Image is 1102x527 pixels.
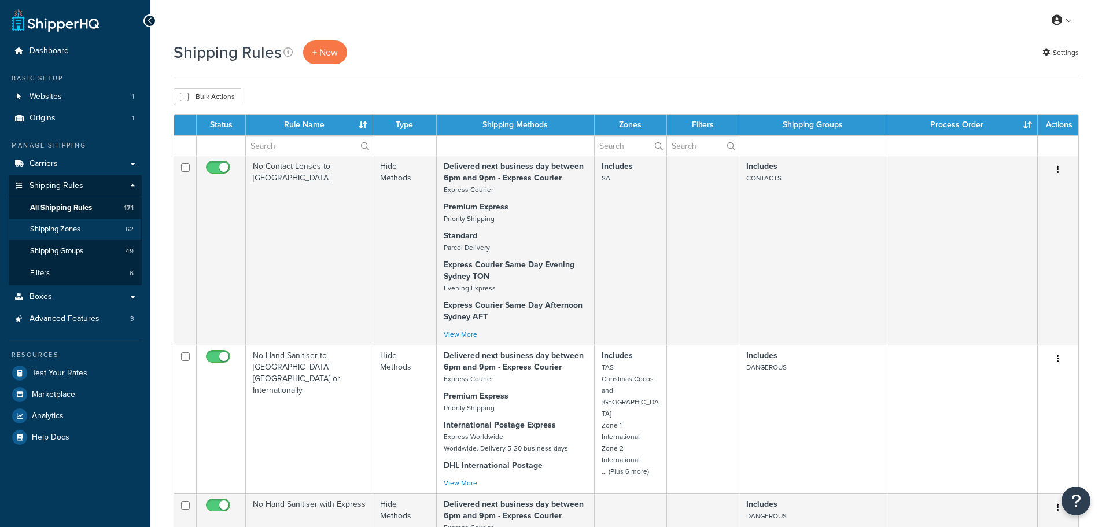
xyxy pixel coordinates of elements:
small: CONTACTS [746,173,782,183]
div: Basic Setup [9,73,142,83]
th: Rule Name : activate to sort column ascending [246,115,373,135]
small: Express Worldwide Worldwide. Delivery 5-20 business days [444,432,568,454]
li: Websites [9,86,142,108]
a: Shipping Rules [9,175,142,197]
a: Analytics [9,406,142,426]
small: Priority Shipping [444,213,495,224]
span: Shipping Rules [30,181,83,191]
a: Advanced Features 3 [9,308,142,330]
small: Evening Express [444,283,496,293]
a: Websites 1 [9,86,142,108]
strong: Includes [602,349,633,362]
strong: Includes [746,160,777,172]
small: Priority Shipping [444,403,495,413]
li: Filters [9,263,142,284]
span: Carriers [30,159,58,169]
span: 62 [126,224,134,234]
a: Help Docs [9,427,142,448]
small: Express Courier [444,374,493,384]
strong: Standard [444,230,477,242]
span: Shipping Zones [30,224,80,234]
strong: Premium Express [444,201,508,213]
strong: Delivered next business day between 6pm and 9pm - Express Courier [444,349,584,373]
strong: Express Courier Same Day Afternoon Sydney AFT [444,299,583,323]
strong: Delivered next business day between 6pm and 9pm - Express Courier [444,498,584,522]
small: DANGEROUS [746,362,787,373]
div: Resources [9,350,142,360]
a: Test Your Rates [9,363,142,384]
span: 49 [126,246,134,256]
a: Dashboard [9,40,142,62]
span: Shipping Groups [30,246,83,256]
li: Advanced Features [9,308,142,330]
a: Boxes [9,286,142,308]
span: Filters [30,268,50,278]
span: 171 [124,203,134,213]
input: Search [246,136,373,156]
th: Shipping Groups [739,115,887,135]
li: Shipping Zones [9,219,142,240]
strong: Includes [746,498,777,510]
td: No Hand Sanitiser to [GEOGRAPHIC_DATA] [GEOGRAPHIC_DATA] or Internationally [246,345,373,493]
h1: Shipping Rules [174,41,282,64]
input: Search [667,136,739,156]
a: All Shipping Rules 171 [9,197,142,219]
button: Bulk Actions [174,88,241,105]
strong: Includes [746,349,777,362]
a: Marketplace [9,384,142,405]
button: Open Resource Center [1062,487,1090,515]
span: 1 [132,92,134,102]
a: Origins 1 [9,108,142,129]
a: Filters 6 [9,263,142,284]
small: Parcel Delivery [444,242,490,253]
span: Dashboard [30,46,69,56]
th: Filters [667,115,739,135]
span: Test Your Rates [32,368,87,378]
th: Status [197,115,246,135]
span: Websites [30,92,62,102]
a: Shipping Groups 49 [9,241,142,262]
strong: Premium Express [444,390,508,402]
strong: Includes [602,160,633,172]
strong: International Postage Express [444,419,556,431]
th: Zones [595,115,668,135]
th: Actions [1038,115,1078,135]
strong: DHL International Postage [444,459,543,471]
span: 6 [130,268,134,278]
li: Shipping Rules [9,175,142,285]
a: Shipping Zones 62 [9,219,142,240]
span: 1 [132,113,134,123]
a: View More [444,478,477,488]
span: Marketplace [32,390,75,400]
input: Search [595,136,667,156]
span: 3 [130,314,134,324]
div: Manage Shipping [9,141,142,150]
small: Express Courier [444,185,493,195]
span: Help Docs [32,433,69,443]
th: Shipping Methods [437,115,595,135]
p: + New [303,40,347,64]
span: Boxes [30,292,52,302]
td: Hide Methods [373,156,436,345]
small: TAS Christmas Cocos and [GEOGRAPHIC_DATA] Zone 1 International Zone 2 International ... (Plus 6 m... [602,362,659,477]
span: Analytics [32,411,64,421]
strong: Delivered next business day between 6pm and 9pm - Express Courier [444,160,584,184]
th: Type [373,115,436,135]
li: Shipping Groups [9,241,142,262]
span: All Shipping Rules [30,203,92,213]
li: All Shipping Rules [9,197,142,219]
span: Origins [30,113,56,123]
a: View More [444,329,477,340]
th: Process Order : activate to sort column ascending [887,115,1038,135]
strong: Express Courier Same Day Evening Sydney TON [444,259,574,282]
span: Advanced Features [30,314,99,324]
td: No Contact Lenses to [GEOGRAPHIC_DATA] [246,156,373,345]
a: Carriers [9,153,142,175]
